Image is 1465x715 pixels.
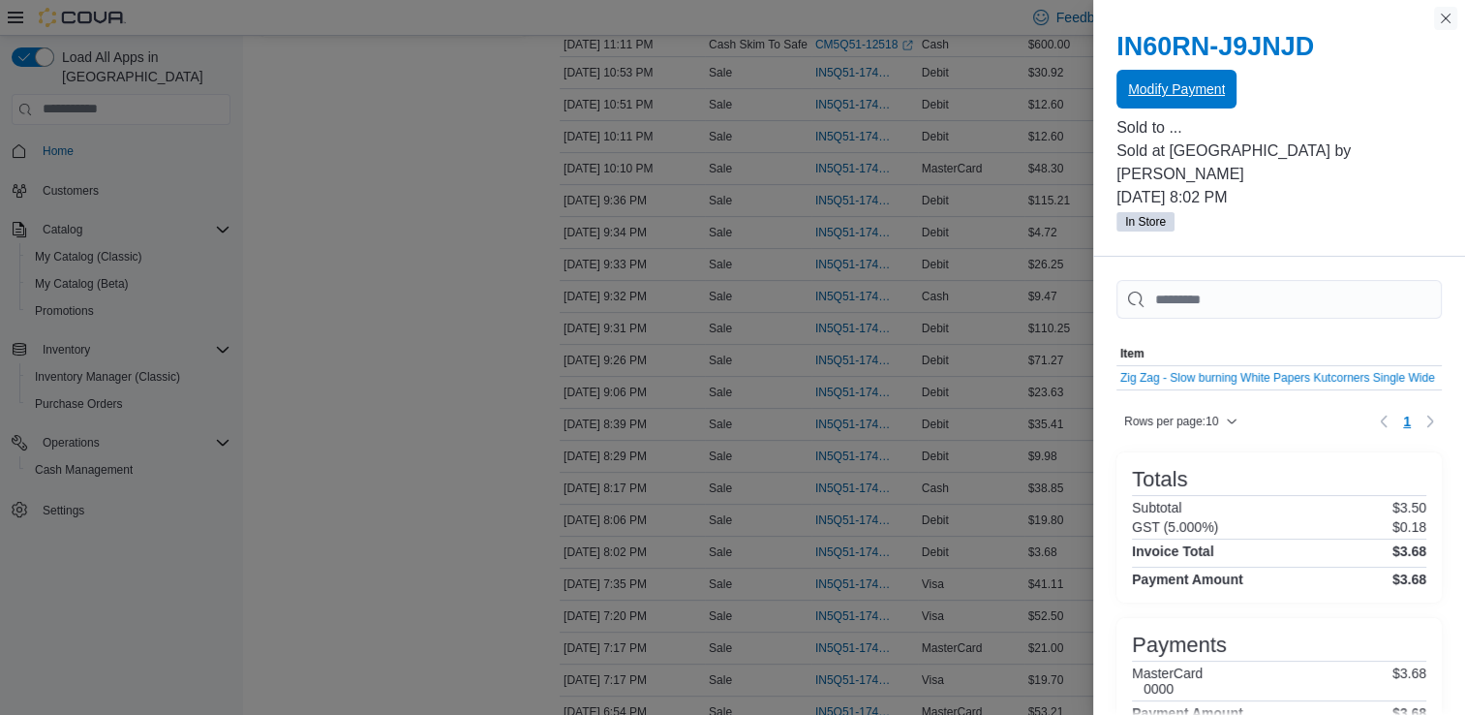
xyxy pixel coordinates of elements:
[1116,140,1442,186] p: Sold at [GEOGRAPHIC_DATA] by [PERSON_NAME]
[1116,212,1175,232] span: In Store
[1392,500,1426,515] p: $3.50
[1132,500,1181,515] h6: Subtotal
[1434,7,1457,30] button: Close this dialog
[1120,371,1435,385] button: Zig Zag - Slow burning White Papers Kutcorners Single Wide
[1116,70,1236,109] button: Modify Payment
[1372,406,1442,437] nav: Pagination for table: MemoryTable from EuiInMemoryTable
[1144,681,1203,697] h6: 0000
[1132,666,1203,681] h6: MasterCard
[1132,544,1214,559] h4: Invoice Total
[1124,414,1218,429] span: Rows per page : 10
[1132,519,1218,535] h6: GST (5.000%)
[1128,79,1225,99] span: Modify Payment
[1116,410,1245,433] button: Rows per page:10
[1116,116,1442,140] p: Sold to ...
[1392,666,1426,697] p: $3.68
[1132,572,1243,587] h4: Payment Amount
[1125,213,1166,231] span: In Store
[1395,406,1419,437] button: Page 1 of 1
[1392,572,1426,587] h4: $3.68
[1116,280,1442,319] input: This is a search bar. As you type, the results lower in the page will automatically filter.
[1392,519,1426,535] p: $0.18
[1116,31,1442,62] h2: IN60RN-J9JNJD
[1120,346,1145,361] span: Item
[1395,406,1419,437] ul: Pagination for table: MemoryTable from EuiInMemoryTable
[1392,544,1426,559] h4: $3.68
[1403,412,1411,431] span: 1
[1372,410,1395,433] button: Previous page
[1116,186,1442,209] p: [DATE] 8:02 PM
[1132,634,1227,657] h3: Payments
[1419,410,1442,433] button: Next page
[1132,468,1187,491] h3: Totals
[1116,342,1439,365] button: Item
